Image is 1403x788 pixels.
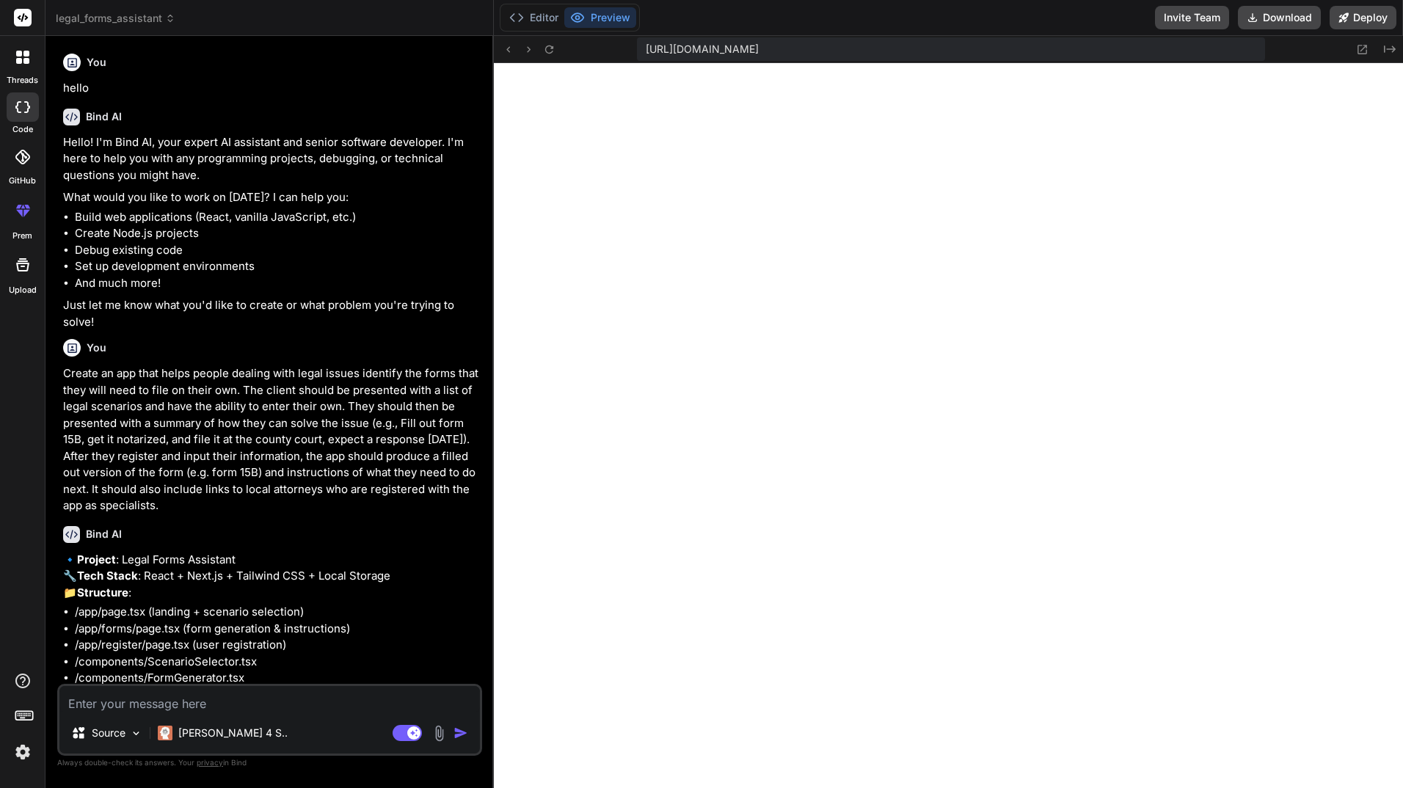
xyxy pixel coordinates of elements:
[12,123,33,136] label: code
[431,725,448,742] img: attachment
[75,604,479,621] li: /app/page.tsx (landing + scenario selection)
[86,109,122,124] h6: Bind AI
[130,727,142,740] img: Pick Models
[63,189,479,206] p: What would you like to work on [DATE]? I can help you:
[63,134,479,184] p: Hello! I'm Bind AI, your expert AI assistant and senior software developer. I'm here to help you ...
[9,284,37,296] label: Upload
[75,637,479,654] li: /app/register/page.tsx (user registration)
[63,365,479,514] p: Create an app that helps people dealing with legal issues identify the forms that they will need ...
[63,552,479,602] p: 🔹 : Legal Forms Assistant 🔧 : React + Next.js + Tailwind CSS + Local Storage 📁 :
[158,726,172,740] img: Claude 4 Sonnet
[77,552,116,566] strong: Project
[1238,6,1321,29] button: Download
[63,297,479,330] p: Just let me know what you'd like to create or what problem you're trying to solve!
[75,225,479,242] li: Create Node.js projects
[197,758,223,767] span: privacy
[75,654,479,671] li: /components/ScenarioSelector.tsx
[1155,6,1229,29] button: Invite Team
[646,42,759,56] span: [URL][DOMAIN_NAME]
[75,258,479,275] li: Set up development environments
[7,74,38,87] label: threads
[92,726,125,740] p: Source
[63,80,479,97] p: hello
[75,242,479,259] li: Debug existing code
[9,175,36,187] label: GitHub
[178,726,288,740] p: [PERSON_NAME] 4 S..
[57,756,482,770] p: Always double-check its answers. Your in Bind
[77,585,128,599] strong: Structure
[564,7,636,28] button: Preview
[87,340,106,355] h6: You
[77,569,138,583] strong: Tech Stack
[503,7,564,28] button: Editor
[10,740,35,765] img: settings
[75,621,479,638] li: /app/forms/page.tsx (form generation & instructions)
[75,209,479,226] li: Build web applications (React, vanilla JavaScript, etc.)
[12,230,32,242] label: prem
[86,527,122,541] h6: Bind AI
[75,670,479,687] li: /components/FormGenerator.tsx
[56,11,175,26] span: legal_forms_assistant
[87,55,106,70] h6: You
[1330,6,1396,29] button: Deploy
[75,275,479,292] li: And much more!
[453,726,468,740] img: icon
